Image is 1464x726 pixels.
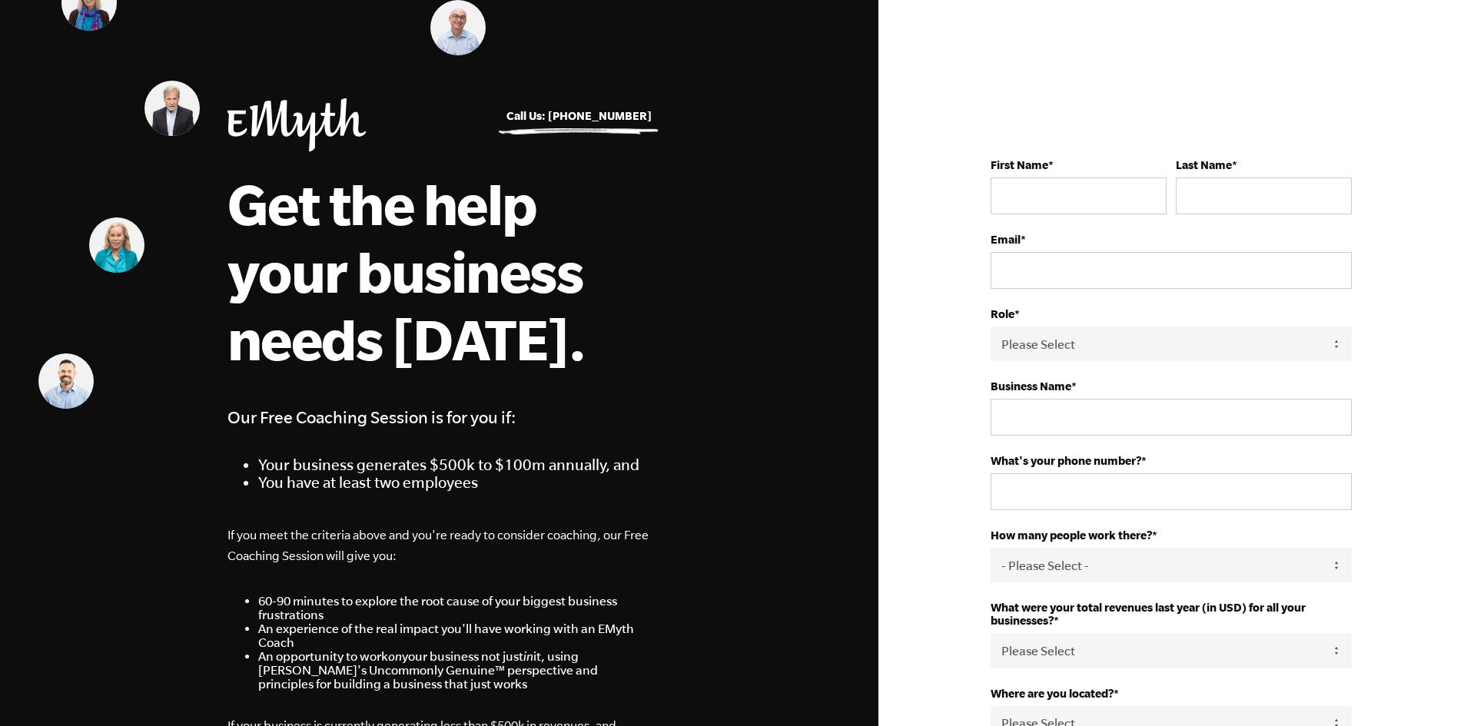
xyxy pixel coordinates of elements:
iframe: Chat Widget [1387,652,1464,726]
img: Lynn Goza, EMyth Business Coach [89,217,144,273]
strong: Where are you located? [991,687,1114,700]
li: Your business generates $500k to $100m annually, and [258,456,652,473]
li: An experience of the real impact you'll have working with an EMyth Coach [258,622,652,649]
em: on [388,649,402,663]
li: 60-90 minutes to explore the root cause of your biggest business frustrations [258,594,652,622]
h1: Get the help your business needs [DATE]. [227,170,650,373]
strong: Email [991,233,1021,246]
img: EMyth [227,98,366,151]
strong: How many people work there? [991,529,1152,542]
strong: Business Name [991,380,1071,393]
strong: Last Name [1176,158,1232,171]
strong: What's your phone number? [991,454,1141,467]
strong: First Name [991,158,1048,171]
li: An opportunity to work your business not just it, using [PERSON_NAME]'s Uncommonly Genuine™ persp... [258,649,652,691]
h4: Our Free Coaching Session is for you if: [227,403,652,431]
strong: Role [991,307,1014,320]
a: Call Us: [PHONE_NUMBER] [506,109,652,122]
strong: What were your total revenues last year (in USD) for all your businesses? [991,601,1306,627]
li: You have at least two employees [258,473,652,491]
img: Steve Edkins, EMyth Business Coach [144,81,200,136]
img: Matt Pierce, EMyth Business Coach [38,353,94,409]
em: in [523,649,533,663]
p: If you meet the criteria above and you're ready to consider coaching, our Free Coaching Session w... [227,525,652,566]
